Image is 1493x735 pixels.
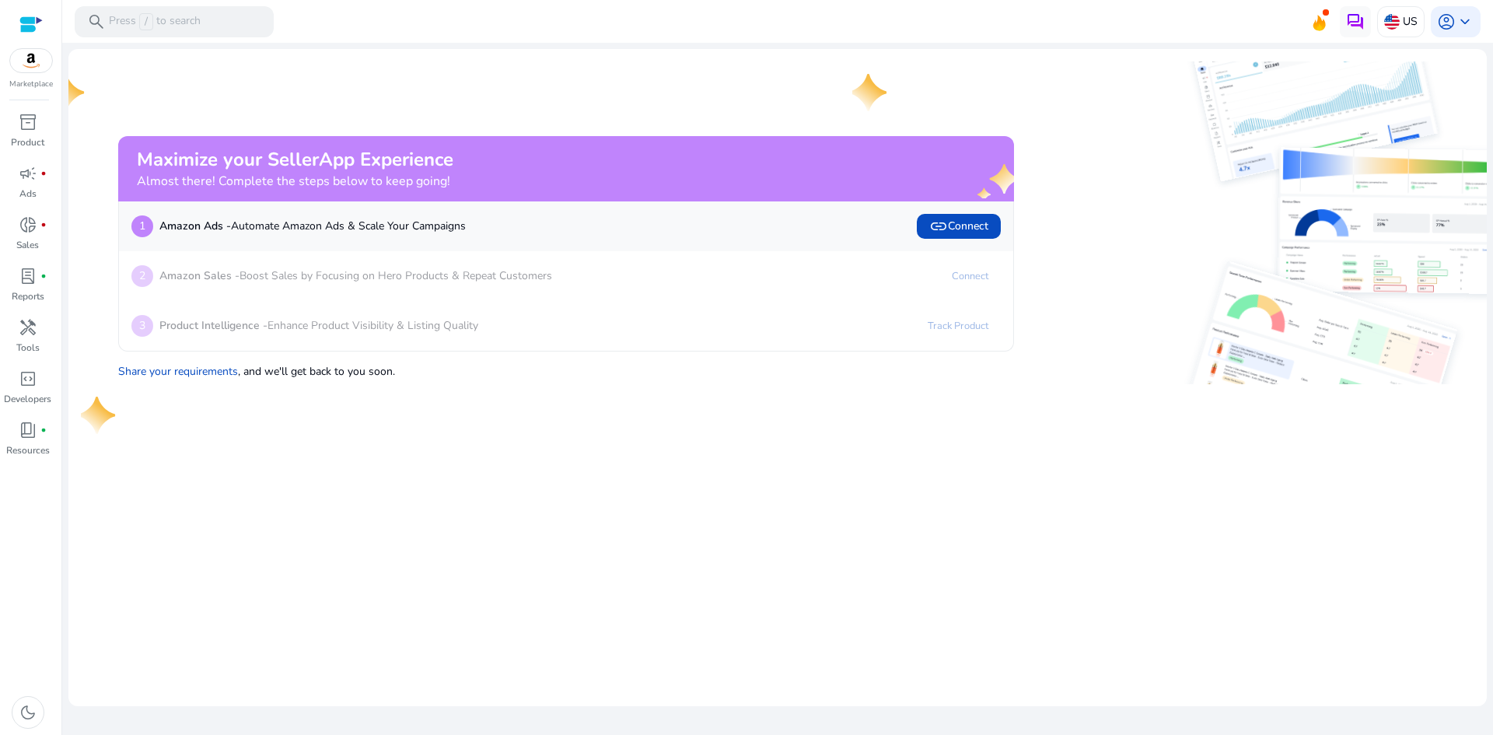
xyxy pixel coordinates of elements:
a: Connect [939,264,1001,289]
span: fiber_manual_record [40,170,47,177]
span: fiber_manual_record [40,427,47,433]
span: campaign [19,164,37,183]
p: US [1403,8,1418,35]
img: one-star.svg [81,397,118,434]
span: book_4 [19,421,37,439]
p: Automate Amazon Ads & Scale Your Campaigns [159,218,466,234]
p: Ads [19,187,37,201]
img: amazon.svg [10,49,52,72]
img: us.svg [1384,14,1400,30]
b: Amazon Ads - [159,219,231,233]
a: Track Product [915,313,1001,338]
a: Share your requirements [118,364,238,379]
span: lab_profile [19,267,37,285]
p: Boost Sales by Focusing on Hero Products & Repeat Customers [159,268,552,284]
p: Enhance Product Visibility & Listing Quality [159,317,478,334]
p: Marketplace [9,79,53,90]
span: keyboard_arrow_down [1456,12,1474,31]
span: dark_mode [19,703,37,722]
h2: Maximize your SellerApp Experience [137,149,453,171]
span: search [87,12,106,31]
p: Reports [12,289,44,303]
img: one-star.svg [50,74,87,111]
p: , and we'll get back to you soon. [118,357,1014,380]
p: Tools [16,341,40,355]
span: inventory_2 [19,113,37,131]
span: fiber_manual_record [40,222,47,228]
button: linkConnect [917,214,1001,239]
p: Resources [6,443,50,457]
p: Product [11,135,44,149]
p: 1 [131,215,153,237]
p: Sales [16,238,39,252]
img: one-star.svg [852,74,890,111]
span: fiber_manual_record [40,273,47,279]
span: code_blocks [19,369,37,388]
span: donut_small [19,215,37,234]
p: Press to search [109,13,201,30]
h4: Almost there! Complete the steps below to keep going! [137,174,453,189]
b: Product Intelligence - [159,318,267,333]
span: account_circle [1437,12,1456,31]
span: Connect [929,217,988,236]
span: link [929,217,948,236]
b: Amazon Sales - [159,268,240,283]
span: / [139,13,153,30]
p: 3 [131,315,153,337]
p: 2 [131,265,153,287]
p: Developers [4,392,51,406]
span: handyman [19,318,37,337]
